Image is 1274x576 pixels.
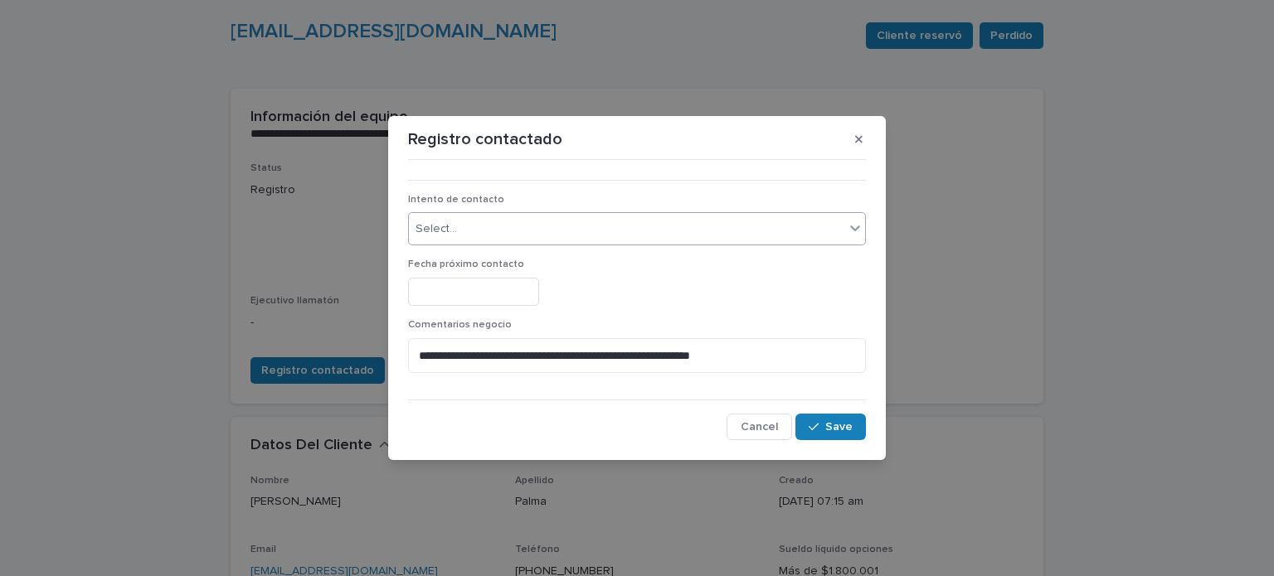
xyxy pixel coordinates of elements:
span: Comentarios negocio [408,320,512,330]
span: Fecha próximo contacto [408,259,524,269]
span: Intento de contacto [408,195,504,205]
span: Save [825,421,853,433]
span: Cancel [741,421,778,433]
button: Cancel [727,414,792,440]
p: Registro contactado [408,129,562,149]
div: Select... [416,220,457,238]
button: Save [795,414,866,440]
